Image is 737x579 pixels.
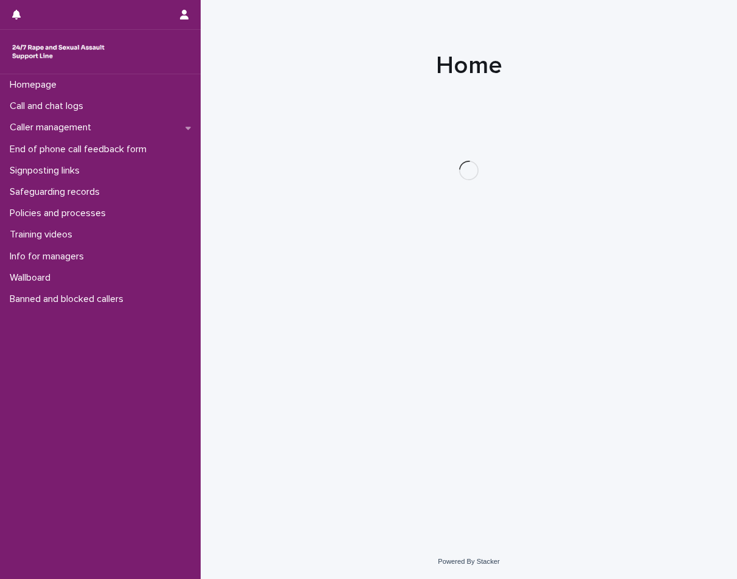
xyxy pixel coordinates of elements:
p: Banned and blocked callers [5,293,133,305]
p: Policies and processes [5,208,116,219]
p: Caller management [5,122,101,133]
p: Info for managers [5,251,94,262]
p: Wallboard [5,272,60,284]
p: Safeguarding records [5,186,109,198]
p: End of phone call feedback form [5,144,156,155]
p: Call and chat logs [5,100,93,112]
p: Signposting links [5,165,89,177]
img: rhQMoQhaT3yELyF149Cw [10,40,107,64]
a: Powered By Stacker [438,558,499,565]
h1: Home [213,51,725,80]
p: Homepage [5,79,66,91]
p: Training videos [5,229,82,240]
